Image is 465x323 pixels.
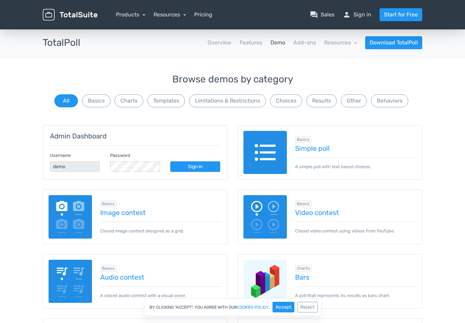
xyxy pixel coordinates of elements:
span: Browse all in Basics [295,136,312,143]
a: Image contest [100,209,222,216]
img: TotalSuite for WordPress [43,9,97,21]
p: Closed video contest using videos from YouTube. [295,222,417,234]
img: image-poll.png [49,195,92,239]
button: All [54,94,78,107]
label: Password [110,152,130,159]
span: question_answer [310,11,318,19]
a: Overview [208,39,231,47]
span: Browse all in Charts [295,265,312,272]
span: Browse all in Basics [100,200,117,207]
button: Other [341,94,367,107]
p: Closed image contest designed as a grid. [100,222,222,234]
a: Features [240,39,262,47]
a: Resources [324,39,357,46]
h3: TotalPoll [43,38,80,48]
img: video-poll.png [243,195,287,239]
p: A poll that represents its results as bars chart. [295,286,417,299]
p: A simple poll with text based choices. [295,158,417,170]
button: Basics [82,94,110,107]
button: Charts [115,94,143,107]
h5: Admin Dashboard [50,132,220,140]
p: A closed audio contest with a visual cover. [100,286,222,299]
a: Video contest [295,209,417,216]
a: personSign in [343,11,371,19]
h3: Browse demos by category [43,74,422,85]
button: Accept [273,302,294,312]
a: cookies policy [237,305,269,309]
a: Start for Free [380,8,422,21]
a: Products [116,11,145,18]
a: Bars [295,273,417,281]
a: Add-ons [293,39,316,47]
button: Choices [270,94,302,107]
a: Simple poll [295,145,417,152]
span: Browse all in Basics [295,200,312,207]
button: Templates [147,94,185,107]
a: Pricing [194,11,212,19]
button: Reject [297,302,318,312]
label: Username [50,152,71,159]
a: Sign in [170,161,220,172]
a: Download TotalPoll [365,36,422,49]
a: question_answerSales [310,11,334,19]
div: By clicking "Accept", you agree with our . [144,298,321,316]
a: Resources [154,11,186,18]
a: Audio contest [100,273,222,281]
img: charts-bars.png [243,260,287,303]
button: Results [306,94,337,107]
button: Limitations & Restrictions [189,94,266,107]
button: Behaviors [371,94,408,107]
span: Browse all in Basics [100,265,117,272]
img: audio-poll.png [49,260,92,303]
img: text-poll.png [243,131,287,174]
a: Demo [270,39,285,47]
span: person [343,11,351,19]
